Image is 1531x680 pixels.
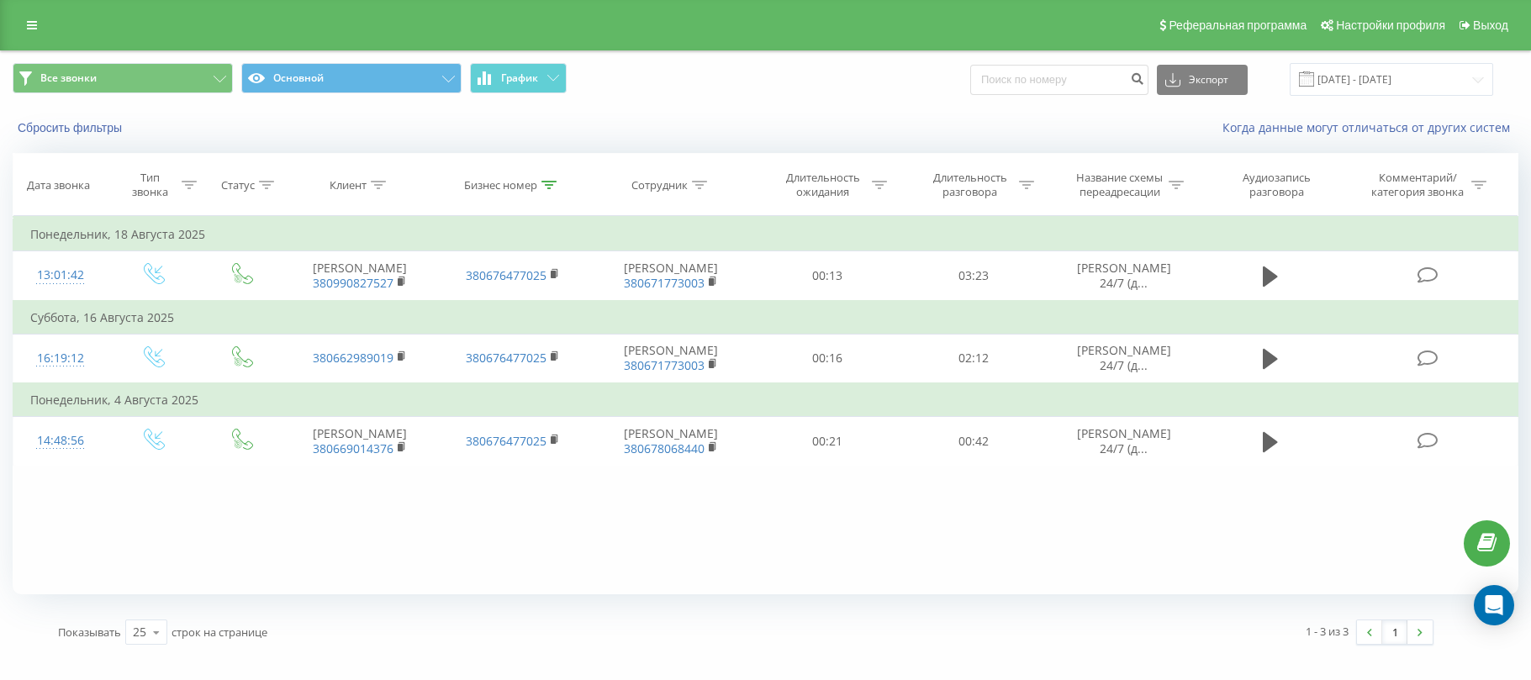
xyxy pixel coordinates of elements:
[900,251,1048,301] td: 03:23
[466,433,546,449] a: 380676477025
[589,417,754,466] td: [PERSON_NAME]
[970,65,1148,95] input: Поиск по номеру
[1077,260,1171,291] span: [PERSON_NAME] 24/7 (д...
[221,178,255,192] div: Статус
[589,251,754,301] td: [PERSON_NAME]
[1474,585,1514,625] div: Open Intercom Messenger
[122,171,177,199] div: Тип звонка
[1222,171,1331,199] div: Аудиозапись разговора
[900,417,1048,466] td: 00:42
[172,625,267,640] span: строк на странице
[470,63,567,93] button: График
[778,171,868,199] div: Длительность ожидания
[283,251,436,301] td: [PERSON_NAME]
[1222,119,1518,135] a: Когда данные могут отличаться от других систем
[1169,18,1307,32] span: Реферальная программа
[13,383,1518,417] td: Понедельник, 4 Августа 2025
[624,440,705,456] a: 380678068440
[1077,342,1171,373] span: [PERSON_NAME] 24/7 (д...
[1306,623,1349,640] div: 1 - 3 из 3
[330,178,367,192] div: Клиент
[30,424,90,457] div: 14:48:56
[13,218,1518,251] td: Понедельник, 18 Августа 2025
[1382,620,1407,644] a: 1
[624,275,705,291] a: 380671773003
[313,440,393,456] a: 380669014376
[900,334,1048,383] td: 02:12
[241,63,462,93] button: Основной
[58,625,121,640] span: Показывать
[1369,171,1467,199] div: Комментарий/категория звонка
[1074,171,1164,199] div: Название схемы переадресации
[624,357,705,373] a: 380671773003
[501,72,538,84] span: График
[631,178,688,192] div: Сотрудник
[40,71,97,85] span: Все звонки
[283,417,436,466] td: [PERSON_NAME]
[30,259,90,292] div: 13:01:42
[27,178,90,192] div: Дата звонка
[13,301,1518,335] td: Суббота, 16 Августа 2025
[925,171,1015,199] div: Длительность разговора
[466,350,546,366] a: 380676477025
[13,63,233,93] button: Все звонки
[313,275,393,291] a: 380990827527
[1157,65,1248,95] button: Экспорт
[1336,18,1445,32] span: Настройки профиля
[464,178,537,192] div: Бизнес номер
[753,251,900,301] td: 00:13
[1077,425,1171,456] span: [PERSON_NAME] 24/7 (д...
[13,120,130,135] button: Сбросить фильтры
[313,350,393,366] a: 380662989019
[466,267,546,283] a: 380676477025
[753,334,900,383] td: 00:16
[589,334,754,383] td: [PERSON_NAME]
[753,417,900,466] td: 00:21
[133,624,146,640] div: 25
[30,342,90,375] div: 16:19:12
[1473,18,1508,32] span: Выход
